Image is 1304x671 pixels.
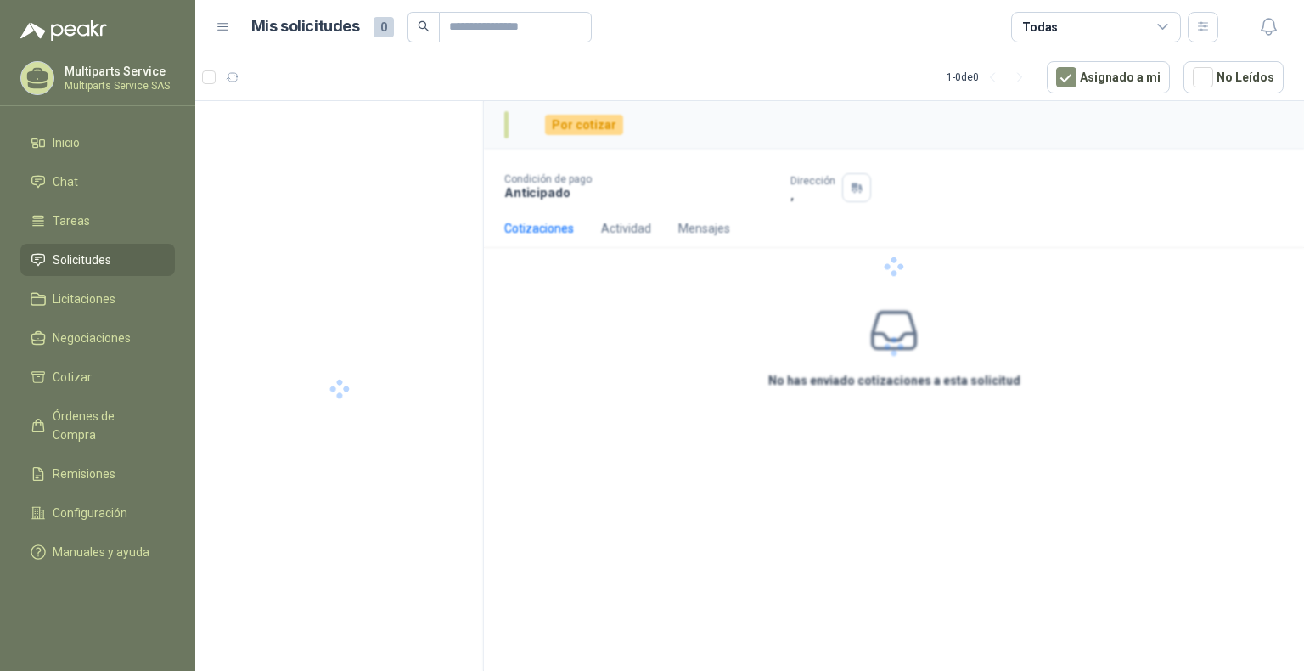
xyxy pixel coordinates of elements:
[53,407,159,444] span: Órdenes de Compra
[53,465,115,483] span: Remisiones
[20,536,175,568] a: Manuales y ayuda
[947,64,1033,91] div: 1 - 0 de 0
[20,497,175,529] a: Configuración
[53,543,149,561] span: Manuales y ayuda
[20,20,107,41] img: Logo peakr
[53,329,131,347] span: Negociaciones
[251,14,360,39] h1: Mis solicitudes
[20,166,175,198] a: Chat
[374,17,394,37] span: 0
[53,211,90,230] span: Tareas
[20,205,175,237] a: Tareas
[1022,18,1058,37] div: Todas
[53,133,80,152] span: Inicio
[65,65,171,77] p: Multiparts Service
[1047,61,1170,93] button: Asignado a mi
[20,244,175,276] a: Solicitudes
[53,368,92,386] span: Cotizar
[53,251,111,269] span: Solicitudes
[20,458,175,490] a: Remisiones
[53,172,78,191] span: Chat
[20,400,175,451] a: Órdenes de Compra
[20,322,175,354] a: Negociaciones
[65,81,171,91] p: Multiparts Service SAS
[418,20,430,32] span: search
[20,361,175,393] a: Cotizar
[53,290,115,308] span: Licitaciones
[20,283,175,315] a: Licitaciones
[20,127,175,159] a: Inicio
[1183,61,1284,93] button: No Leídos
[53,504,127,522] span: Configuración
